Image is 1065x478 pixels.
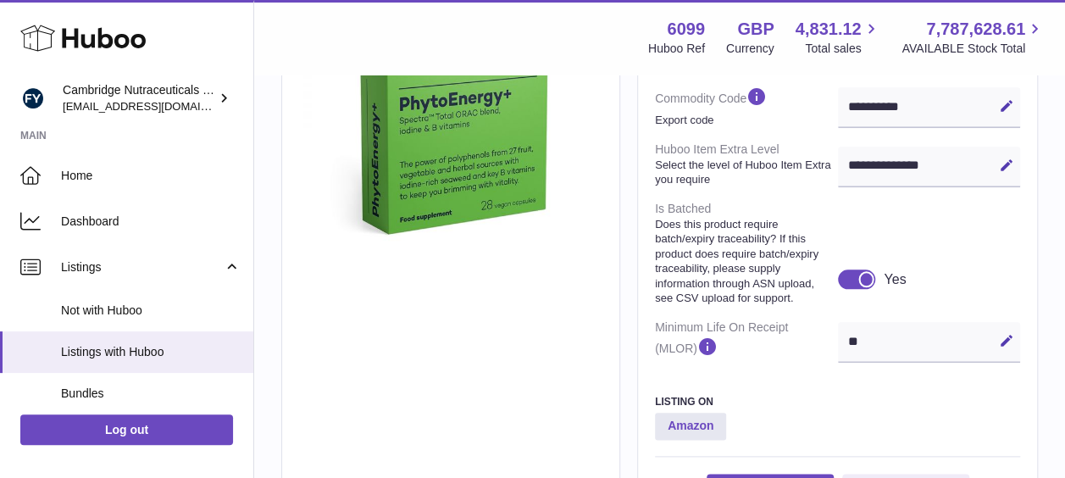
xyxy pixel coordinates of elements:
a: 4,831.12 Total sales [796,18,881,57]
span: Not with Huboo [61,303,241,319]
strong: Select the level of Huboo Item Extra you require [655,158,834,187]
span: [EMAIL_ADDRESS][DOMAIN_NAME] [63,99,249,113]
span: Total sales [805,41,880,57]
div: Cambridge Nutraceuticals Ltd [63,82,215,114]
dt: Is Batched [655,194,838,313]
span: 7,787,628.61 [926,18,1025,41]
strong: Export code [655,113,834,128]
dt: Commodity Code [655,79,838,135]
span: AVAILABLE Stock Total [901,41,1045,57]
div: Yes [884,270,906,289]
a: 7,787,628.61 AVAILABLE Stock Total [901,18,1045,57]
img: internalAdmin-6099@internal.huboo.com [20,86,46,111]
span: Dashboard [61,214,241,230]
strong: GBP [737,18,774,41]
span: Listings [61,259,223,275]
strong: 6099 [667,18,705,41]
div: Currency [726,41,774,57]
h3: Listing On [655,395,1020,409]
dt: Minimum Life On Receipt (MLOR) [655,313,838,370]
div: Huboo Ref [648,41,705,57]
strong: Does this product require batch/expiry traceability? If this product does require batch/expiry tr... [655,217,834,306]
span: Bundles [61,386,241,402]
dt: Huboo Item Extra Level [655,135,838,194]
span: 4,831.12 [796,18,862,41]
span: Home [61,168,241,184]
strong: Amazon [655,413,726,440]
span: Listings with Huboo [61,344,241,360]
a: Log out [20,414,233,445]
